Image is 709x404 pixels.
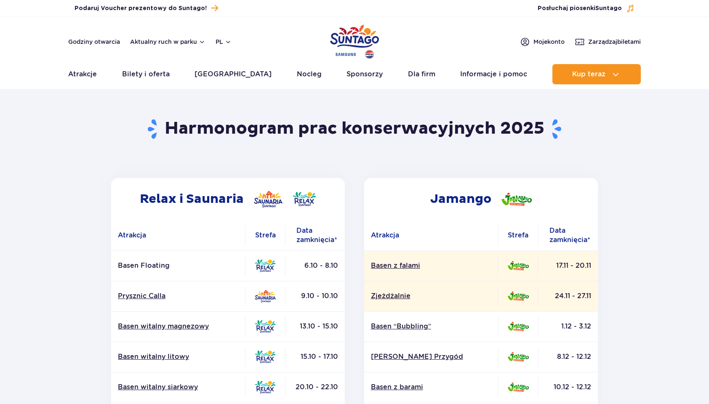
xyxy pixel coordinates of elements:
[538,372,598,402] td: 10.12 - 12.12
[330,21,379,60] a: Park of Poland
[538,311,598,342] td: 1.12 - 3.12
[216,38,232,46] button: pl
[255,259,276,272] img: Relax
[538,250,598,281] td: 17.11 - 20.11
[75,4,207,13] span: Podaruj Voucher prezentowy do Suntago!
[408,64,435,84] a: Dla firm
[595,5,622,11] span: Suntago
[508,261,529,270] img: Jamango
[68,64,97,84] a: Atrakcje
[575,37,641,47] a: Zarządzajbiletami
[285,372,345,402] td: 20.10 - 22.10
[285,250,345,281] td: 6.10 - 8.10
[538,281,598,311] td: 24.11 - 27.11
[371,352,491,361] a: [PERSON_NAME] Przygód
[371,291,491,301] a: Zjeżdżalnie
[255,350,276,363] img: Relax
[118,261,238,270] p: Basen Floating
[245,220,285,250] th: Strefa
[297,64,322,84] a: Nocleg
[255,290,276,302] img: Saunaria
[111,220,245,250] th: Atrakcja
[364,178,598,220] h2: Jamango
[538,342,598,372] td: 8.12 - 12.12
[285,281,345,311] td: 9.10 - 10.10
[460,64,527,84] a: Informacje i pomoc
[508,291,529,301] img: Jamango
[285,220,345,250] th: Data zamknięcia*
[122,64,170,84] a: Bilety i oferta
[68,38,120,46] a: Godziny otwarcia
[108,118,601,140] h1: Harmonogram prac konserwacyjnych 2025
[371,322,491,331] a: Basen “Bubbling”
[75,3,218,14] a: Podaruj Voucher prezentowy do Suntago!
[371,261,491,270] a: Basen z falami
[347,64,383,84] a: Sponsorzy
[508,322,529,331] img: Jamango
[538,220,598,250] th: Data zamknięcia*
[538,4,634,13] button: Posłuchaj piosenkiSuntago
[572,70,605,78] span: Kup teraz
[255,381,276,393] img: Relax
[588,38,641,46] span: Zarządzaj biletami
[118,291,238,301] a: Prysznic Calla
[118,352,238,361] a: Basen witalny litowy
[501,193,532,206] img: Jamango
[118,322,238,331] a: Basen witalny magnezowy
[508,352,529,361] img: Jamango
[255,320,276,333] img: Relax
[285,311,345,342] td: 13.10 - 15.10
[508,382,529,392] img: Jamango
[111,178,345,220] h2: Relax i Saunaria
[538,4,622,13] span: Posłuchaj piosenki
[498,220,538,250] th: Strefa
[520,37,565,47] a: Mojekonto
[254,191,283,207] img: Saunaria
[364,220,498,250] th: Atrakcja
[293,192,316,206] img: Relax
[371,382,491,392] a: Basen z barami
[130,38,205,45] button: Aktualny ruch w parku
[195,64,272,84] a: [GEOGRAPHIC_DATA]
[285,342,345,372] td: 15.10 - 17.10
[552,64,641,84] button: Kup teraz
[118,382,238,392] a: Basen witalny siarkowy
[533,38,565,46] span: Moje konto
